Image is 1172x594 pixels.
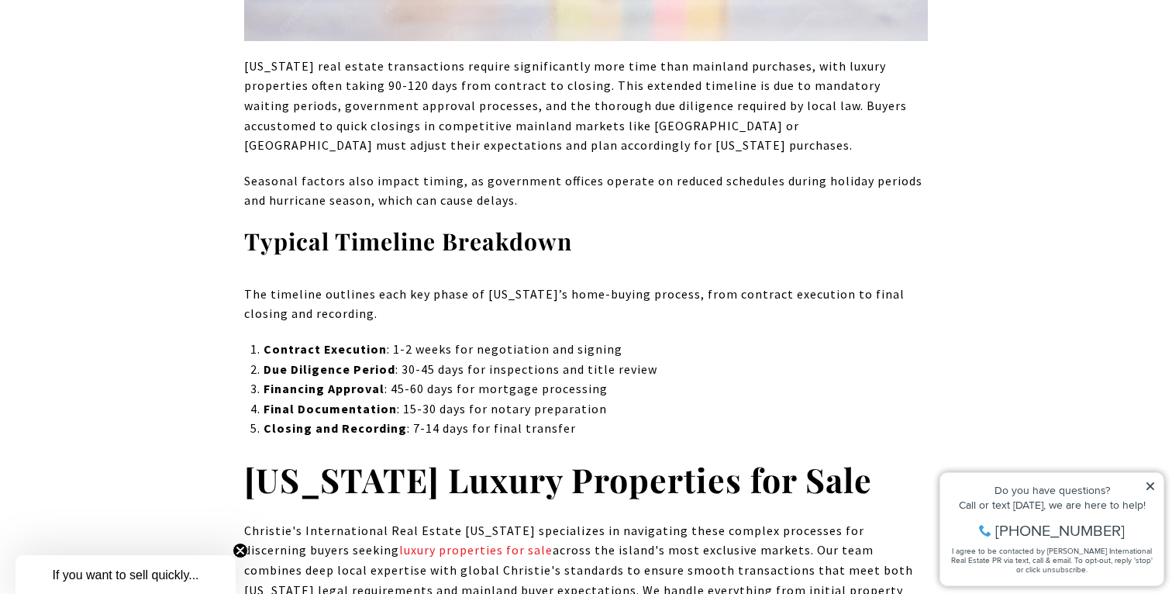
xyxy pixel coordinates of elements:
p: : 45-60 days for mortgage processing [264,379,928,399]
span: If you want to sell quickly... [52,568,198,582]
span: I agree to be contacted by [PERSON_NAME] International Real Estate PR via text, call & email. To ... [19,95,221,125]
p: : 7-14 days for final transfer [264,419,928,439]
strong: Closing and Recording [264,420,407,436]
p: : 15-30 days for notary preparation [264,399,928,420]
div: Do you have questions? [16,35,224,46]
div: If you want to sell quickly... Close teaser [16,555,236,594]
div: Call or text [DATE], we are here to help! [16,50,224,60]
p: The timeline outlines each key phase of [US_STATE]’s home-buying process, from contract execution... [244,285,928,324]
strong: Contract Execution [264,341,387,357]
strong: Due Diligence Period [264,361,395,377]
a: luxury properties for sale - open in a new tab [399,542,553,558]
p: Seasonal factors also impact timing, as government offices operate on reduced schedules during ho... [244,171,928,211]
strong: Typical Timeline Breakdown [244,226,572,257]
p: [US_STATE] real estate transactions require significantly more time than mainland purchases, with... [244,57,928,156]
button: Close teaser [233,543,248,558]
li: : 1-2 weeks for negotiation and signing [264,340,928,360]
span: [PHONE_NUMBER] [64,73,193,88]
strong: [US_STATE] Luxury Properties for Sale [244,457,872,502]
strong: Final Documentation [264,401,397,416]
strong: Financing Approval [264,381,384,396]
p: : 30-45 days for inspections and title review [264,360,928,380]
